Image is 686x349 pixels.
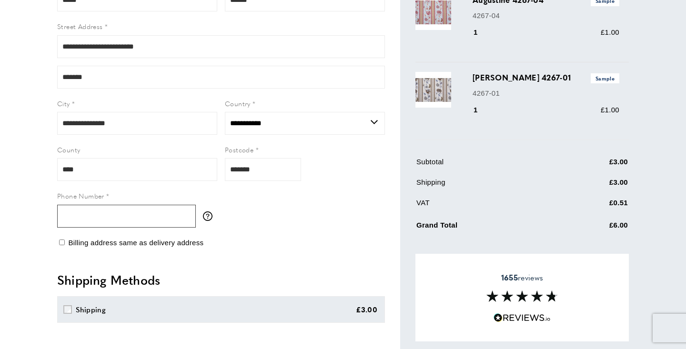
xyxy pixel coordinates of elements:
[57,21,103,31] span: Street Address
[473,27,491,38] div: 1
[562,218,628,238] td: £6.00
[473,88,619,99] p: 4267-01
[415,72,451,108] img: Augustine 4267-01
[57,99,70,108] span: City
[473,10,619,21] p: 4267-04
[76,304,106,315] div: Shipping
[415,252,485,263] span: Apply Discount Code
[225,99,251,108] span: Country
[416,156,561,175] td: Subtotal
[591,73,619,83] span: Sample
[57,145,80,154] span: County
[486,290,558,302] img: Reviews section
[562,156,628,175] td: £3.00
[501,273,543,282] span: reviews
[225,145,253,154] span: Postcode
[356,304,378,315] div: £3.00
[416,197,561,216] td: VAT
[416,177,561,195] td: Shipping
[57,191,104,200] span: Phone Number
[501,272,518,283] strong: 1655
[68,239,203,247] span: Billing address same as delivery address
[416,218,561,238] td: Grand Total
[473,104,491,116] div: 1
[562,177,628,195] td: £3.00
[57,271,385,289] h2: Shipping Methods
[473,72,619,83] h3: [PERSON_NAME] 4267-01
[601,106,619,114] span: £1.00
[562,197,628,216] td: £0.51
[601,28,619,36] span: £1.00
[494,313,551,322] img: Reviews.io 5 stars
[59,239,65,245] input: Billing address same as delivery address
[203,211,217,221] button: More information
